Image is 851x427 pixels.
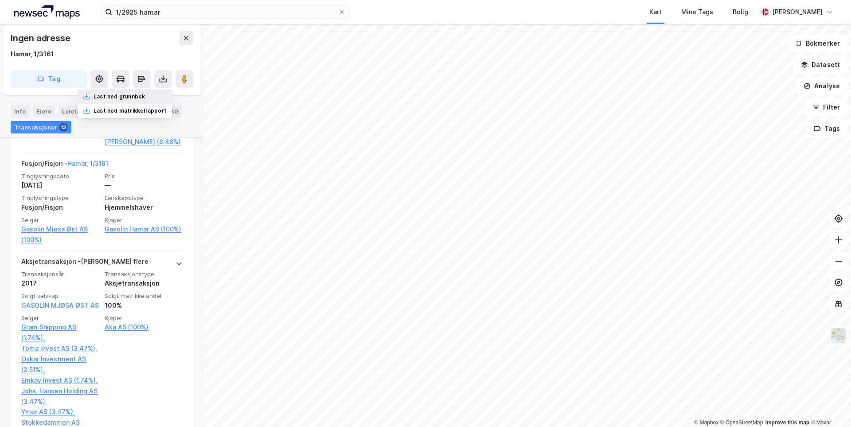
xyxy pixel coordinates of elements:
div: Hjemmelshaver [105,202,183,213]
a: Hamar, 1/3161 [67,160,108,167]
input: Søk på adresse, matrikkel, gårdeiere, leietakere eller personer [112,5,338,19]
div: Kontrollprogram for chat [807,384,851,427]
div: Hamar, 1/3161 [11,49,54,59]
div: Info [11,106,29,117]
span: Selger [21,314,99,322]
button: Analyse [796,77,847,95]
a: Ymer AS (3.47%), [21,407,99,417]
div: Fusjon/Fisjon - [21,158,108,172]
span: Solgt selskap [21,292,99,300]
div: [PERSON_NAME] [772,7,823,17]
div: Aksjetransaksjon - [PERSON_NAME] flere [21,256,148,270]
a: GASOLIN MJØSA ØST AS [21,302,99,309]
a: Oskar Investment AS (2.51%), [21,354,99,375]
a: Emkay Invest AS (1.74%), [21,375,99,386]
div: Fusjon/Fisjon [21,202,99,213]
button: Tags [806,120,847,137]
span: Kjøper [105,314,183,322]
div: Mine Tags [681,7,713,17]
button: Datasett [793,56,847,74]
a: Improve this map [765,419,809,426]
button: Bokmerker [788,35,847,52]
a: Aka AS (100%) [105,322,183,333]
span: Kjøper [105,216,183,224]
div: 13 [59,122,68,131]
a: Gasolin Hamar AS (100%) [105,224,183,235]
div: Kart [649,7,662,17]
div: Last ned grunnbok [94,93,145,100]
a: Johs. Hansen Holding AS (3.47%), [21,386,99,407]
div: Last ned matrikkelrapport [94,107,167,114]
button: Tag [11,70,87,88]
img: Z [830,327,847,344]
div: Ingen adresse [11,31,72,45]
a: [PERSON_NAME] (8.48%) [105,137,183,147]
a: Mapbox [694,419,718,426]
div: Transaksjoner [11,121,71,133]
div: [DATE] [21,180,99,191]
img: logo.a4113a55bc3d86da70a041830d287a7e.svg [14,5,80,19]
span: Transaksjonstype [105,270,183,278]
a: Gram Shipping AS (1.74%), [21,322,99,343]
span: Tinglysningsdato [21,172,99,180]
span: Eierskapstype [105,194,183,202]
div: Leietakere [59,106,97,117]
span: Pris [105,172,183,180]
button: Filter [805,98,847,116]
div: ESG [163,106,182,117]
a: OpenStreetMap [720,419,763,426]
a: Gasolin Mjøsa Øst AS (100%) [21,224,99,245]
div: 2017 [21,278,99,289]
iframe: Chat Widget [807,384,851,427]
a: Toma Invest AS (3.47%), [21,343,99,354]
span: Tinglysningstype [21,194,99,202]
div: Bolig [733,7,748,17]
span: Selger [21,216,99,224]
span: Transaksjonsår [21,270,99,278]
span: Solgt matrikkelandel [105,292,183,300]
div: 100% [105,300,183,311]
div: Eiere [33,106,55,117]
div: Aksjetransaksjon [105,278,183,289]
div: — [105,180,183,191]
